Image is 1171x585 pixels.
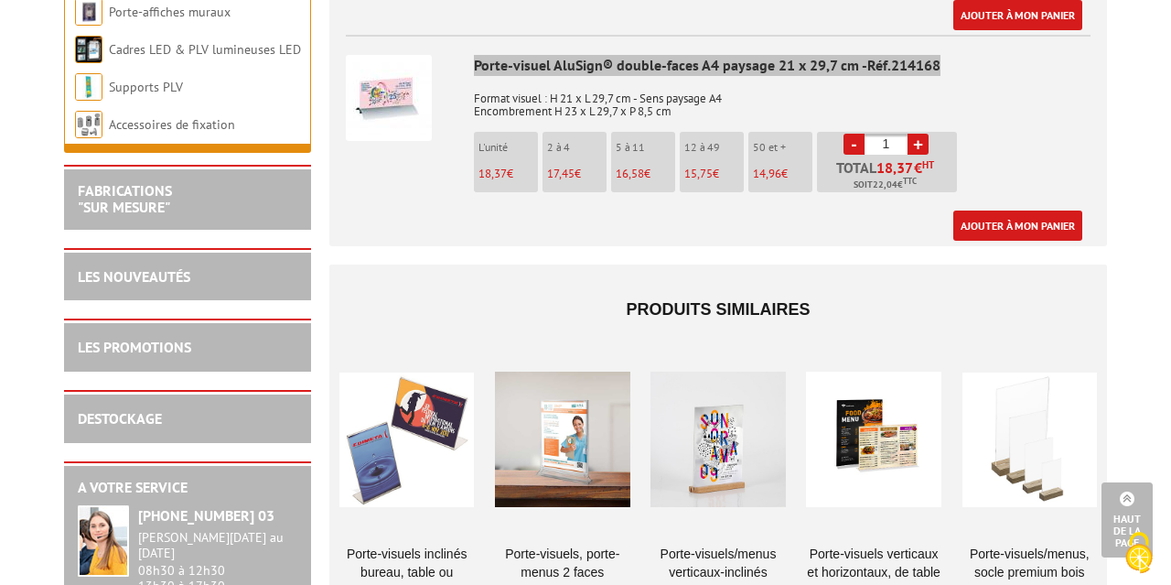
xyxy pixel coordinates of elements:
[616,141,675,154] p: 5 à 11
[1101,482,1153,558] a: Haut de la page
[753,166,781,181] span: 14,96
[75,111,102,138] img: Accessoires de fixation
[109,4,231,20] a: Porte-affiches muraux
[75,73,102,101] img: Supports PLV
[75,36,102,63] img: Cadres LED & PLV lumineuses LED
[753,168,812,180] p: €
[903,176,917,186] sup: TTC
[1116,530,1162,576] img: Cookies (fenêtre modale)
[78,338,191,356] a: LES PROMOTIONS
[873,178,897,192] span: 22,04
[854,178,917,192] span: Soit €
[684,168,744,180] p: €
[822,160,957,192] p: Total
[684,166,713,181] span: 15,75
[753,141,812,154] p: 50 et +
[78,409,162,428] a: DESTOCKAGE
[109,41,301,58] a: Cadres LED & PLV lumineuses LED
[346,55,432,141] img: Porte-visuel AluSign® double-faces A4 paysage 21 x 29,7 cm
[616,168,675,180] p: €
[547,166,575,181] span: 17,45
[843,134,865,155] a: -
[1107,523,1171,585] button: Cookies (fenêtre modale)
[547,141,607,154] p: 2 à 4
[138,506,274,525] strong: [PHONE_NUMBER] 03
[78,480,297,496] h2: A votre service
[616,166,644,181] span: 16,58
[914,160,922,175] span: €
[876,160,914,175] span: 18,37
[138,530,297,561] div: [PERSON_NAME][DATE] au [DATE]
[109,79,183,95] a: Supports PLV
[922,158,934,171] sup: HT
[109,116,235,133] a: Accessoires de fixation
[78,505,129,577] img: widget-service.jpg
[478,141,538,154] p: L'unité
[908,134,929,155] a: +
[78,267,190,286] a: LES NOUVEAUTÉS
[684,141,744,154] p: 12 à 49
[474,55,1090,76] div: Porte-visuel AluSign® double-faces A4 paysage 21 x 29,7 cm -
[474,80,1090,118] p: Format visuel : H 21 x L 29,7 cm - Sens paysage A4 Encombrement H 23 x L 29,7 x P 8,5 cm
[478,168,538,180] p: €
[626,300,810,319] span: Produits similaires
[78,181,172,216] a: FABRICATIONS"Sur Mesure"
[867,56,940,74] span: Réf.214168
[547,168,607,180] p: €
[953,211,1082,241] a: Ajouter à mon panier
[478,166,507,181] span: 18,37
